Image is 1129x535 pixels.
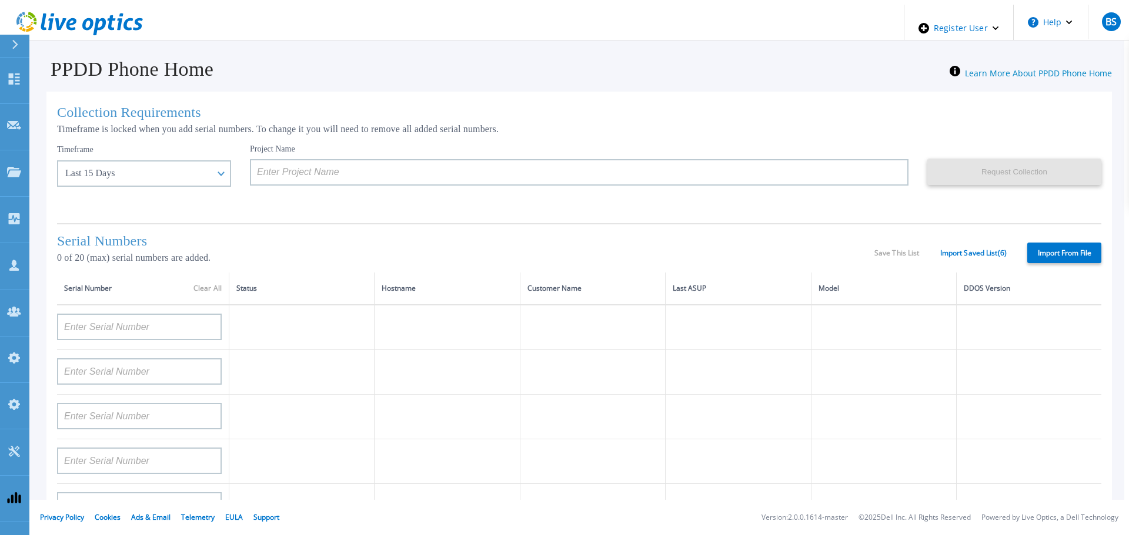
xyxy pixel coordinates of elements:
li: © 2025 Dell Inc. All Rights Reserved [859,514,971,521]
label: Project Name [250,145,295,153]
li: Powered by Live Optics, a Dell Technology [981,514,1118,521]
div: Register User [904,5,1013,52]
label: Import From File [1027,243,1101,263]
input: Enter Serial Number [57,314,222,340]
p: 0 of 20 (max) serial numbers are added. [57,253,874,263]
h1: Serial Numbers [57,233,874,249]
p: Timeframe is locked when you add serial numbers. To change it you will need to remove all added s... [57,124,1101,134]
a: Telemetry [181,512,215,522]
th: Hostname [375,272,520,305]
span: BS [1105,17,1117,26]
a: Privacy Policy [40,512,84,522]
a: Support [253,512,279,522]
a: Ads & Email [131,512,171,522]
button: Help [1014,5,1087,40]
input: Enter Serial Number [57,492,222,519]
a: EULA [225,512,243,522]
input: Enter Serial Number [57,403,222,429]
a: Learn More About PPDD Phone Home [965,68,1112,79]
th: Status [229,272,375,305]
div: Last 15 Days [65,168,210,179]
div: Serial Number [64,282,222,295]
th: DDOS Version [956,272,1101,305]
input: Enter Project Name [250,159,908,186]
th: Customer Name [520,272,665,305]
a: Import Saved List ( 6 ) [940,249,1007,257]
th: Model [811,272,956,305]
button: Request Collection [927,159,1101,185]
li: Version: 2.0.0.1614-master [761,514,848,521]
label: Timeframe [57,145,93,154]
th: Last ASUP [666,272,811,305]
h1: PPDD Phone Home [34,58,213,80]
input: Enter Serial Number [57,447,222,474]
h1: Collection Requirements [57,105,1101,120]
a: Cookies [95,512,121,522]
input: Enter Serial Number [57,358,222,385]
